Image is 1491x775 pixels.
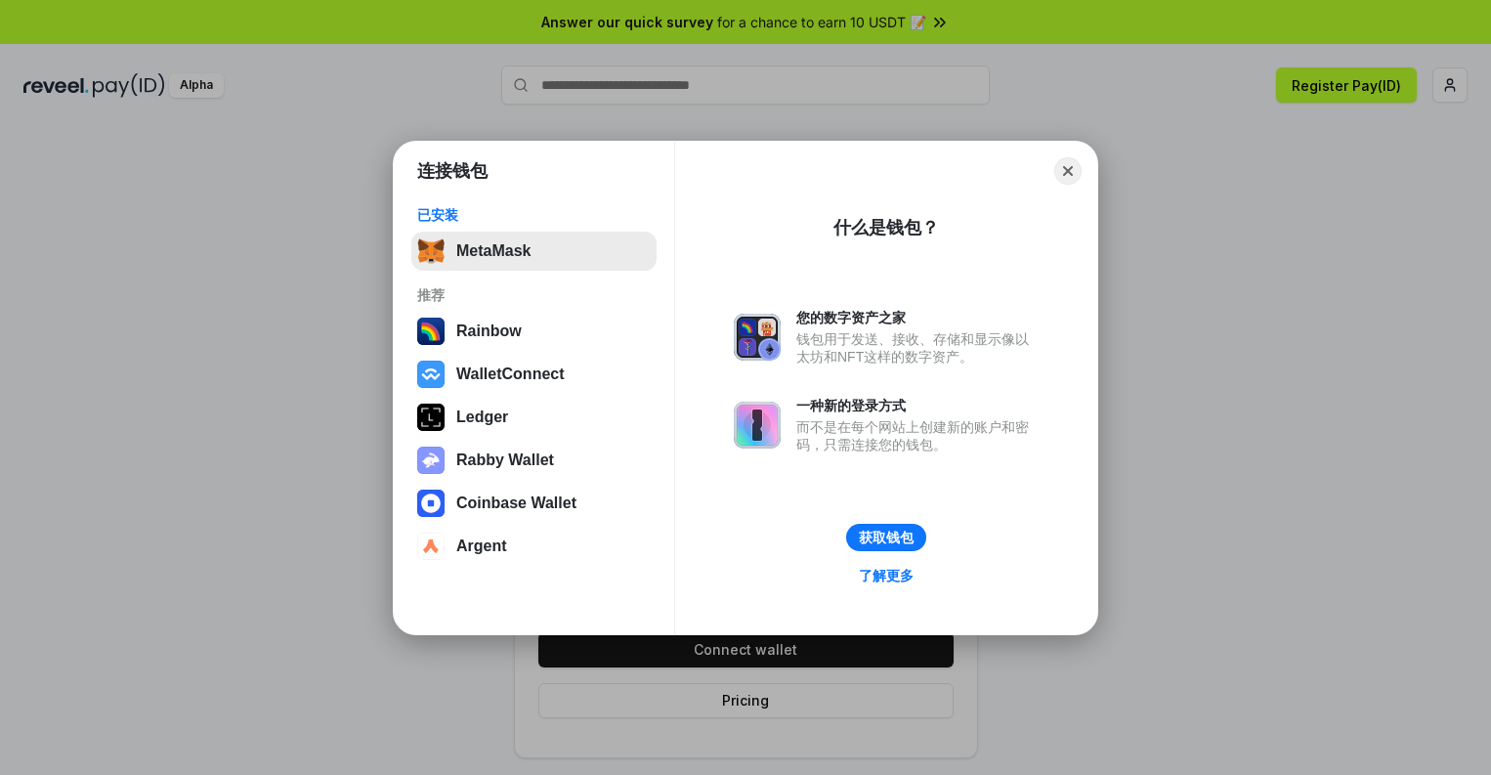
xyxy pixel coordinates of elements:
div: MetaMask [456,242,531,260]
div: Rabby Wallet [456,452,554,469]
button: Close [1054,157,1082,185]
div: 获取钱包 [859,529,914,546]
div: Coinbase Wallet [456,495,576,512]
div: WalletConnect [456,366,565,383]
img: svg+xml,%3Csvg%20fill%3D%22none%22%20height%3D%2233%22%20viewBox%3D%220%200%2035%2033%22%20width%... [417,237,445,265]
img: svg+xml,%3Csvg%20width%3D%22120%22%20height%3D%22120%22%20viewBox%3D%220%200%20120%20120%22%20fil... [417,318,445,345]
a: 了解更多 [847,563,925,588]
img: svg+xml,%3Csvg%20xmlns%3D%22http%3A%2F%2Fwww.w3.org%2F2000%2Fsvg%22%20fill%3D%22none%22%20viewBox... [417,447,445,474]
img: svg+xml,%3Csvg%20xmlns%3D%22http%3A%2F%2Fwww.w3.org%2F2000%2Fsvg%22%20fill%3D%22none%22%20viewBox... [734,314,781,361]
h1: 连接钱包 [417,159,488,183]
div: 了解更多 [859,567,914,584]
button: Ledger [411,398,657,437]
img: svg+xml,%3Csvg%20width%3D%2228%22%20height%3D%2228%22%20viewBox%3D%220%200%2028%2028%22%20fill%3D... [417,490,445,517]
div: 钱包用于发送、接收、存储和显示像以太坊和NFT这样的数字资产。 [796,330,1039,366]
img: svg+xml,%3Csvg%20width%3D%2228%22%20height%3D%2228%22%20viewBox%3D%220%200%2028%2028%22%20fill%3D... [417,533,445,560]
div: 已安装 [417,206,651,224]
div: 一种新的登录方式 [796,397,1039,414]
div: Argent [456,538,507,555]
img: svg+xml,%3Csvg%20width%3D%2228%22%20height%3D%2228%22%20viewBox%3D%220%200%2028%2028%22%20fill%3D... [417,361,445,388]
button: Coinbase Wallet [411,484,657,523]
img: svg+xml,%3Csvg%20xmlns%3D%22http%3A%2F%2Fwww.w3.org%2F2000%2Fsvg%22%20fill%3D%22none%22%20viewBox... [734,402,781,449]
button: Rabby Wallet [411,441,657,480]
div: 您的数字资产之家 [796,309,1039,326]
img: svg+xml,%3Csvg%20xmlns%3D%22http%3A%2F%2Fwww.w3.org%2F2000%2Fsvg%22%20width%3D%2228%22%20height%3... [417,404,445,431]
div: 而不是在每个网站上创建新的账户和密码，只需连接您的钱包。 [796,418,1039,453]
button: Argent [411,527,657,566]
div: Rainbow [456,323,522,340]
div: Ledger [456,409,508,426]
div: 什么是钱包？ [833,216,939,239]
button: 获取钱包 [846,524,926,551]
button: Rainbow [411,312,657,351]
button: WalletConnect [411,355,657,394]
button: MetaMask [411,232,657,271]
div: 推荐 [417,286,651,304]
